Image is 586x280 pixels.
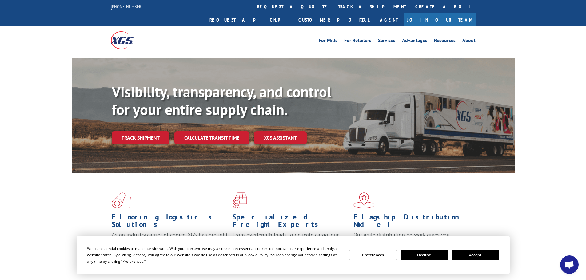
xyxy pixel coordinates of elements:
[378,38,395,45] a: Services
[319,38,337,45] a: For Mills
[174,131,249,144] a: Calculate transit time
[77,236,510,274] div: Cookie Consent Prompt
[122,259,143,264] span: Preferences
[112,82,331,119] b: Visibility, transparency, and control for your entire supply chain.
[560,255,579,274] div: Open chat
[205,13,294,26] a: Request a pickup
[462,38,476,45] a: About
[349,250,397,260] button: Preferences
[87,245,342,265] div: We use essential cookies to make our site work. With your consent, we may also use non-essential ...
[434,38,456,45] a: Resources
[353,192,375,208] img: xgs-icon-flagship-distribution-model-red
[254,131,307,144] a: XGS ASSISTANT
[401,250,448,260] button: Decline
[344,38,371,45] a: For Retailers
[112,231,228,253] span: As an industry carrier of choice, XGS has brought innovation and dedication to flooring logistics...
[112,213,228,231] h1: Flooring Logistics Solutions
[112,131,169,144] a: Track shipment
[233,192,247,208] img: xgs-icon-focused-on-flooring-red
[374,13,404,26] a: Agent
[233,213,349,231] h1: Specialized Freight Experts
[233,231,349,258] p: From overlength loads to delicate cargo, our experienced staff knows the best way to move your fr...
[452,250,499,260] button: Accept
[112,192,131,208] img: xgs-icon-total-supply-chain-intelligence-red
[294,13,374,26] a: Customer Portal
[353,231,467,246] span: Our agile distribution network gives you nationwide inventory management on demand.
[404,13,476,26] a: Join Our Team
[246,252,268,258] span: Cookie Policy
[402,38,427,45] a: Advantages
[111,3,143,10] a: [PHONE_NUMBER]
[353,213,470,231] h1: Flagship Distribution Model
